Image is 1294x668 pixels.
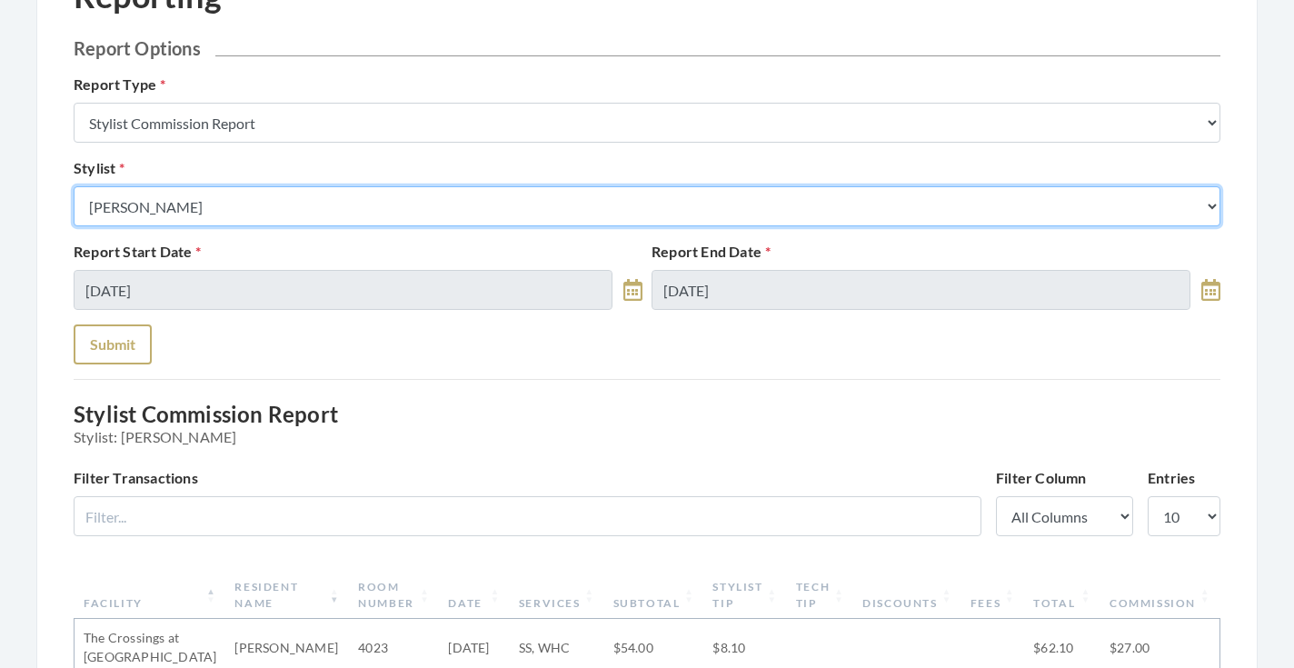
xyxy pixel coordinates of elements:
a: toggle [623,270,642,310]
th: Tech Tip: activate to sort column ascending [787,572,854,619]
button: Submit [74,324,152,364]
label: Filter Column [996,467,1087,489]
label: Report End Date [652,241,771,263]
th: Facility: activate to sort column descending [75,572,225,619]
label: Entries [1148,467,1195,489]
h2: Report Options [74,37,1220,59]
span: Stylist: [PERSON_NAME] [74,428,1220,445]
label: Report Type [74,74,165,95]
h3: Stylist Commission Report [74,402,1220,445]
th: Fees: activate to sort column ascending [961,572,1024,619]
input: Select Date [74,270,612,310]
label: Report Start Date [74,241,202,263]
th: Commission: activate to sort column ascending [1100,572,1219,619]
a: toggle [1201,270,1220,310]
th: Resident Name: activate to sort column ascending [225,572,349,619]
label: Stylist [74,157,125,179]
th: Total: activate to sort column ascending [1024,572,1100,619]
th: Date: activate to sort column ascending [439,572,509,619]
th: Subtotal: activate to sort column ascending [604,572,704,619]
th: Services: activate to sort column ascending [510,572,604,619]
input: Filter... [74,496,981,536]
label: Filter Transactions [74,467,198,489]
th: Room Number: activate to sort column ascending [349,572,439,619]
th: Discounts: activate to sort column ascending [853,572,961,619]
th: Stylist Tip: activate to sort column ascending [703,572,786,619]
input: Select Date [652,270,1190,310]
